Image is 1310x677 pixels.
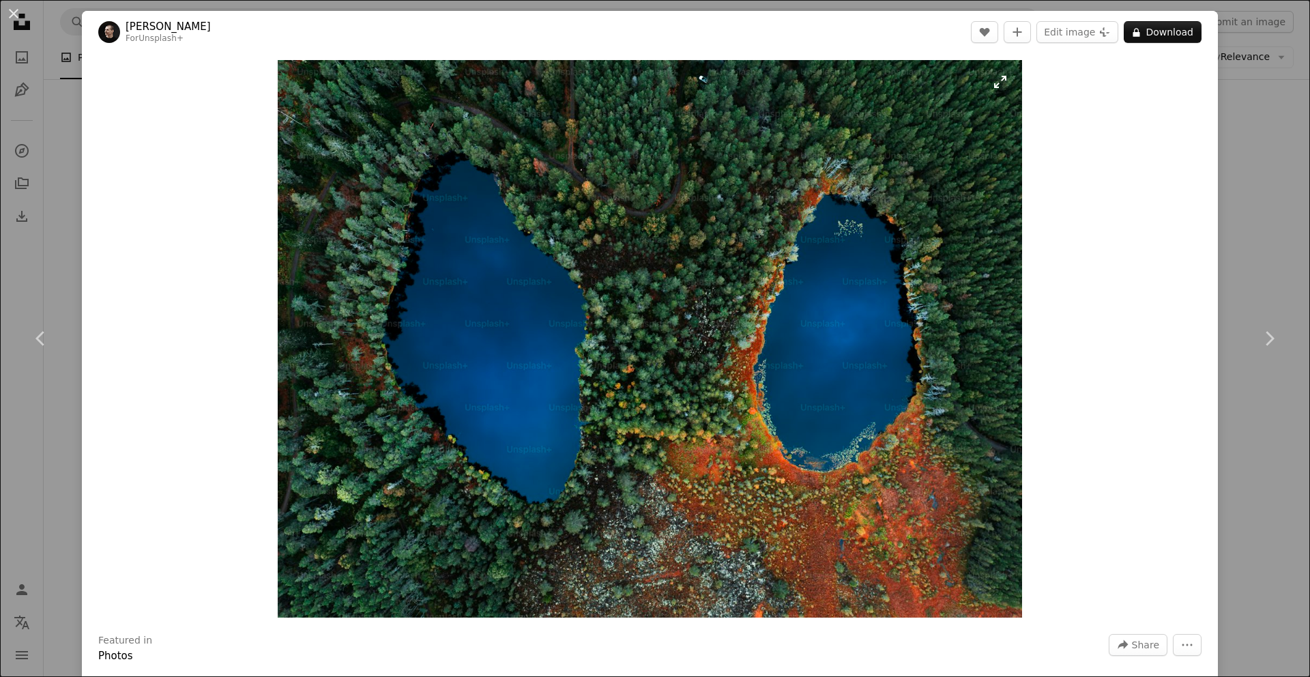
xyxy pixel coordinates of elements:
[1228,273,1310,404] a: Next
[126,33,211,44] div: For
[1124,21,1202,43] button: Download
[1173,634,1202,656] button: More Actions
[139,33,184,43] a: Unsplash+
[1109,634,1167,656] button: Share this image
[98,21,120,43] img: Go to Joshua Earle's profile
[126,20,211,33] a: [PERSON_NAME]
[1004,21,1031,43] button: Add to Collection
[278,60,1022,618] img: An aerial view of two blue lakes surrounded by trees
[1132,635,1159,655] span: Share
[1036,21,1118,43] button: Edit image
[971,21,998,43] button: Like
[278,60,1022,618] button: Zoom in on this image
[98,634,152,648] h3: Featured in
[98,650,133,662] a: Photos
